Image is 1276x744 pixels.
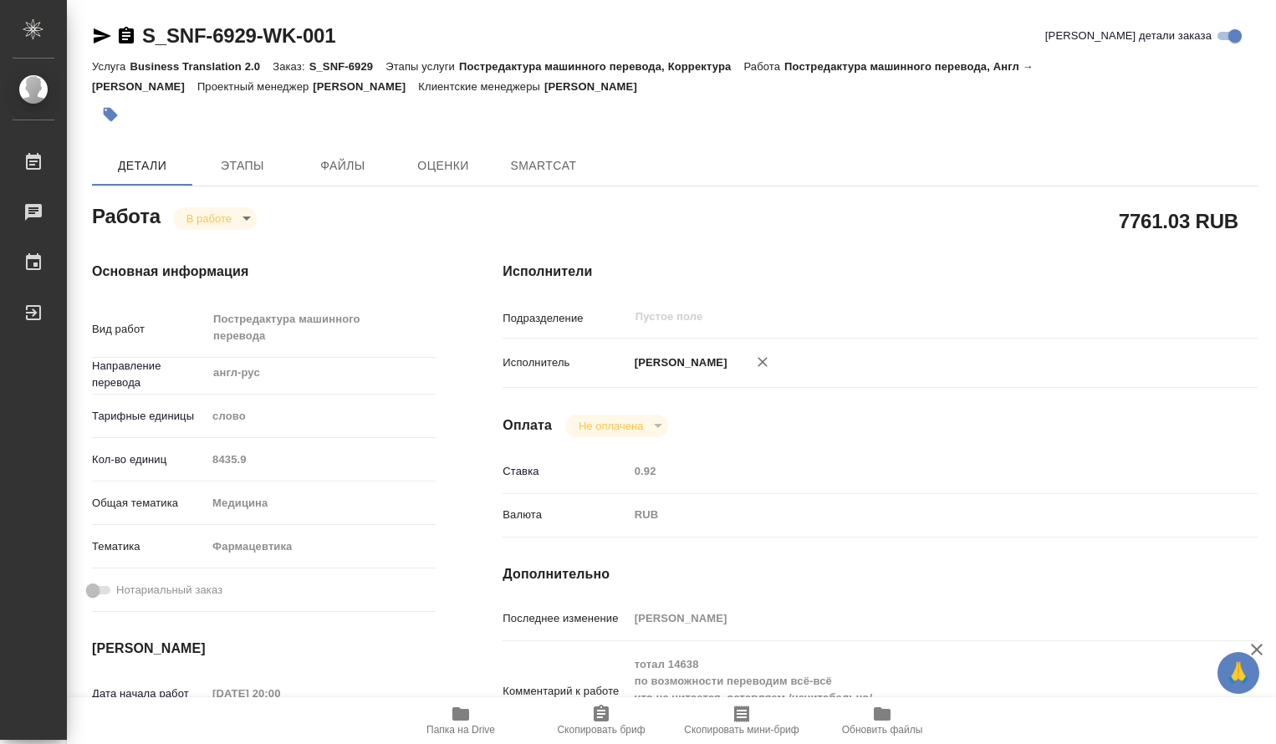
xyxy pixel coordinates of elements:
[744,344,781,380] button: Удалить исполнителя
[503,262,1258,282] h4: Исполнители
[629,354,727,371] p: [PERSON_NAME]
[92,358,207,391] p: Направление перевода
[385,60,459,73] p: Этапы услуги
[92,200,161,230] h2: Работа
[92,321,207,338] p: Вид работ
[418,80,544,93] p: Клиентские менеджеры
[629,501,1195,529] div: RUB
[426,724,495,736] span: Папка на Drive
[565,415,668,437] div: В работе
[92,538,207,555] p: Тематика
[207,533,436,561] div: Фармацевтика
[503,683,628,700] p: Комментарий к работе
[92,451,207,468] p: Кол-во единиц
[629,650,1195,729] textarea: тотал 14638 по возможности переводим всё-всё что не читается, оставляем /нечитабельно/
[1224,655,1253,690] span: 🙏
[173,207,257,230] div: В работе
[503,155,584,176] span: SmartCat
[207,402,436,431] div: слово
[116,26,136,46] button: Скопировать ссылку
[574,419,648,433] button: Не оплачена
[842,724,923,736] span: Обновить файлы
[102,155,182,176] span: Детали
[202,155,283,176] span: Этапы
[92,26,112,46] button: Скопировать ссылку для ЯМессенджера
[634,307,1156,327] input: Пустое поле
[459,60,743,73] p: Постредактура машинного перевода, Корректура
[629,606,1195,630] input: Пустое поле
[116,582,222,599] span: Нотариальный заказ
[1119,206,1238,235] h2: 7761.03 RUB
[684,724,799,736] span: Скопировать мини-бриф
[92,262,436,282] h4: Основная информация
[309,60,386,73] p: S_SNF-6929
[92,408,207,425] p: Тарифные единицы
[743,60,784,73] p: Работа
[303,155,383,176] span: Файлы
[207,489,436,517] div: Медицина
[92,60,130,73] p: Услуга
[92,685,207,702] p: Дата начала работ
[503,415,552,436] h4: Оплата
[197,80,313,93] p: Проектный менеджер
[629,459,1195,483] input: Пустое поле
[390,697,531,744] button: Папка на Drive
[557,724,645,736] span: Скопировать бриф
[313,80,418,93] p: [PERSON_NAME]
[207,681,353,706] input: Пустое поле
[142,24,335,47] a: S_SNF-6929-WK-001
[92,495,207,512] p: Общая тематика
[92,96,129,133] button: Добавить тэг
[403,155,483,176] span: Оценки
[503,564,1258,584] h4: Дополнительно
[671,697,812,744] button: Скопировать мини-бриф
[503,507,628,523] p: Валюта
[531,697,671,744] button: Скопировать бриф
[1045,28,1212,44] span: [PERSON_NAME] детали заказа
[544,80,650,93] p: [PERSON_NAME]
[273,60,309,73] p: Заказ:
[503,310,628,327] p: Подразделение
[130,60,273,73] p: Business Translation 2.0
[92,639,436,659] h4: [PERSON_NAME]
[181,211,237,226] button: В работе
[1217,652,1259,694] button: 🙏
[207,447,436,471] input: Пустое поле
[503,463,628,480] p: Ставка
[503,610,628,627] p: Последнее изменение
[812,697,952,744] button: Обновить файлы
[503,354,628,371] p: Исполнитель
